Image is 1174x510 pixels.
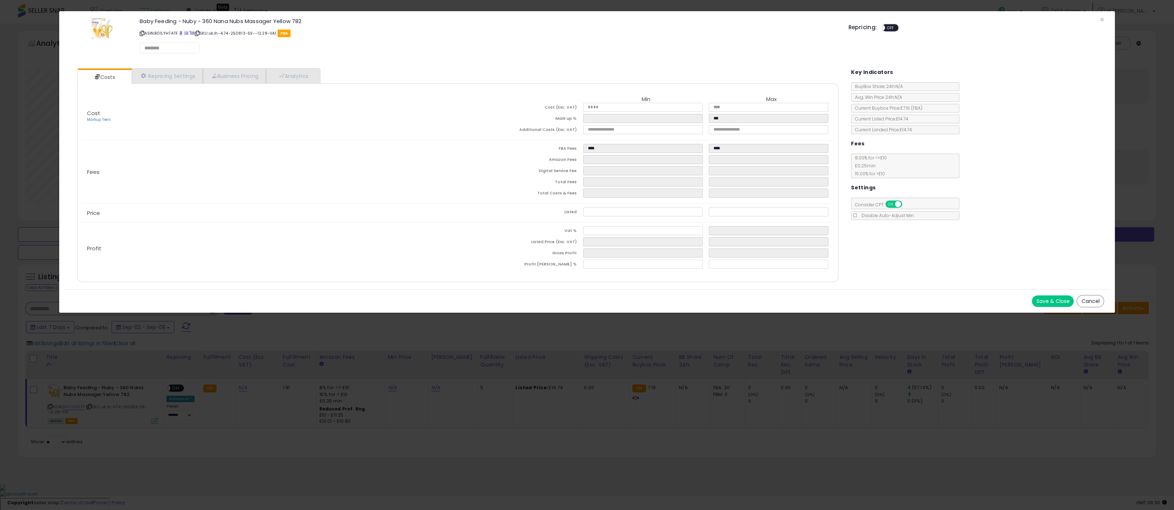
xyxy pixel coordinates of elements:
[851,116,908,122] span: Current Listed Price: £14.74
[81,169,458,175] p: Fees
[851,139,865,148] h5: Fees
[458,177,583,189] td: Total Fees
[458,189,583,200] td: Total Costs & Fees
[858,212,914,219] span: Disable Auto-Adjust Min
[81,210,458,216] p: Price
[184,30,188,36] a: All offer listings
[278,30,291,37] span: FBA
[851,127,912,133] span: Current Landed Price: £14.74
[458,155,583,166] td: Amazon Fees
[179,30,183,36] a: BuyBox page
[848,25,877,30] h5: Repricing:
[1032,295,1074,307] button: Save & Close
[885,25,896,31] span: OFF
[458,125,583,136] td: Additional Costs (Exc. VAT)
[886,201,895,207] span: ON
[851,155,887,177] span: 8.00 % for <= £10
[583,96,709,103] th: Min
[203,69,266,83] a: Business Pricing
[189,30,193,36] a: Your listing only
[458,166,583,177] td: Digital Service Fee
[140,27,837,39] p: ASIN: B01LYHTATF | SKU: uk.ih-4.74-250813-SS--12.28-VA1
[851,171,885,177] span: 15.00 % for > £10
[458,237,583,249] td: Listed Price (Exc. VAT)
[900,105,922,111] span: £7.19
[140,18,837,24] h3: Baby Feeding - Nuby - 360 Nana Nubs Massager Yellow 782
[851,68,893,77] h5: Key Indicators
[851,94,902,100] span: Avg. Win Price 24h: N/A
[78,70,131,84] a: Costs
[458,144,583,155] td: FBA Fees
[458,260,583,271] td: Profit [PERSON_NAME] %
[458,226,583,237] td: Vat %
[851,105,922,111] span: Current Buybox Price:
[458,103,583,114] td: Cost (Exc. VAT)
[91,18,113,40] img: 418vKRWugpL._SL60_.jpg
[266,69,319,83] a: Analytics
[851,83,903,89] span: BuyBox Share 24h: N/A
[851,183,876,192] h5: Settings
[87,117,111,122] a: Markup Tiers
[458,114,583,125] td: Mark up %
[851,163,876,169] span: £0.25 min
[458,249,583,260] td: Gross Profit
[81,246,458,251] p: Profit
[81,110,458,123] p: Cost
[1099,14,1104,25] span: ×
[709,96,834,103] th: Max
[132,69,203,83] a: Repricing Settings
[851,202,912,208] span: Consider CPT:
[901,201,912,207] span: OFF
[911,105,922,111] span: ( FBA )
[458,207,583,219] td: Listed
[1077,295,1104,307] button: Cancel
